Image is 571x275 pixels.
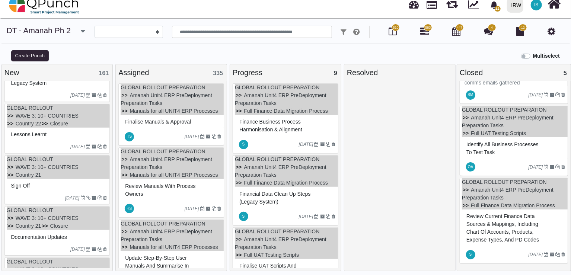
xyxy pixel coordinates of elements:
i: [DATE] [529,92,543,97]
span: S [242,143,245,146]
i: Archive [206,207,210,211]
i: Delete [217,207,221,211]
i: [DATE] [529,252,543,257]
a: GLOBAL ROLLOUT PREPARATION [462,107,546,113]
a: Amanah Unit4 ERP PreDeployment Preparation Tasks [235,236,326,250]
a: Full Finance Data Migration Process [471,202,555,208]
a: Full Finance Data Migration Process [244,180,328,186]
i: Delete [561,165,565,169]
div: New [4,67,110,78]
span: Shafqat Mustafa [466,90,475,100]
a: Manuals for all UNIT4 ERP Processes [130,108,218,114]
a: GLOBAL ROLLOUT PREPARATION [462,179,546,185]
i: Delete [561,93,565,97]
span: 9 [334,70,337,76]
a: GLOBAL ROLLOUT PREPARATION [121,221,205,227]
i: Archive [550,252,554,257]
span: IS [534,3,538,7]
i: [DATE] [299,142,313,147]
span: Hassan Saleem [125,132,134,141]
i: [DATE] [70,247,85,252]
a: Full UAT Testing Scripts [471,130,526,136]
span: Osamah Ali [466,162,475,172]
a: GLOBAL ROLLOUT [7,156,54,162]
a: GLOBAL ROLLOUT [7,105,54,111]
i: Punch Discussion [484,27,493,36]
i: Archive [550,93,554,97]
span: 335 [213,70,223,76]
span: #82162 [239,191,310,205]
i: Clone [556,93,560,97]
i: Archive [320,214,325,219]
i: Clone [326,142,330,147]
a: Amanah Unit4 ERP PreDeployment Preparation Tasks [121,228,212,242]
span: HS [127,207,132,211]
i: Calendar [453,27,461,36]
a: WAVE 3: 10+ COUNTRIES [16,266,79,272]
i: Archive [206,134,210,139]
div: Assigned [118,67,224,78]
span: OA [468,165,473,169]
span: 12 [521,25,525,31]
div: Progress [233,67,338,78]
a: GLOBAL ROLLOUT [7,259,54,265]
span: #82163 [239,119,302,132]
a: Amanah Unit4 ERP PreDeployment Preparation Tasks [462,187,554,201]
i: [DATE] [65,195,80,201]
span: #82009 [466,213,539,243]
i: Archive [92,196,96,200]
span: HS [127,135,132,138]
i: e.g: punch or !ticket or &Category or #label or @username or $priority or *iteration or ^addition... [353,28,360,36]
a: Country 21 [16,223,41,229]
i: Delete [561,252,565,257]
a: GLOBAL ROLLOUT [7,207,54,213]
a: Amanah Unit4 ERP PreDeployment Preparation Tasks [121,156,212,170]
i: Clone [98,247,102,252]
span: #76943 [11,183,30,189]
a: GLOBAL ROLLOUT PREPARATION [235,84,319,90]
svg: bell fill [490,1,498,9]
a: Manuals for all UNIT4 ERP Processes [130,172,218,178]
i: Due Date [544,93,549,97]
i: Due Date [200,134,205,139]
i: Due Date [81,196,85,200]
i: Due Date [86,247,90,252]
i: Document Library [516,27,524,36]
a: Amanah Unit4 ERP PreDeployment Preparation Tasks [121,92,212,106]
span: Salman.khan [239,212,248,221]
i: Due Date [86,144,90,149]
i: Delete [332,214,335,219]
p: comms emails gathered [465,79,565,87]
span: #82038 [125,183,195,197]
i: Clone [98,93,102,97]
a: 583 [420,30,429,36]
a: Amanah Unit4 ERP PreDeployment Preparation Tasks [462,115,554,128]
i: Board [389,27,397,36]
a: Country 21 [16,172,41,178]
i: Clone [98,196,102,200]
i: Dependant Task [86,196,90,200]
div: Resolved [347,67,453,78]
span: Salman.khan [239,140,248,149]
a: Closure [50,223,68,229]
i: Due Date [86,93,90,97]
a: Full UAT Testing Scripts [244,252,299,258]
i: Due Date [315,142,319,147]
a: Closure [50,121,68,127]
i: Clone [326,214,330,219]
span: Salman.khan [466,250,475,259]
span: 583 [425,25,431,31]
span: #82039 [125,119,191,125]
i: Clone [212,134,216,139]
span: #82021 [466,141,539,155]
i: Clone [212,207,216,211]
i: Archive [92,144,96,149]
i: Delete [217,134,221,139]
i: Delete [103,247,107,252]
a: Country 22 [16,121,41,127]
i: Due Date [544,252,549,257]
i: Due Date [544,165,549,169]
a: Manuals for all UNIT4 ERP Processes [130,244,218,250]
span: #76956 [11,131,47,137]
i: Delete [332,142,335,147]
